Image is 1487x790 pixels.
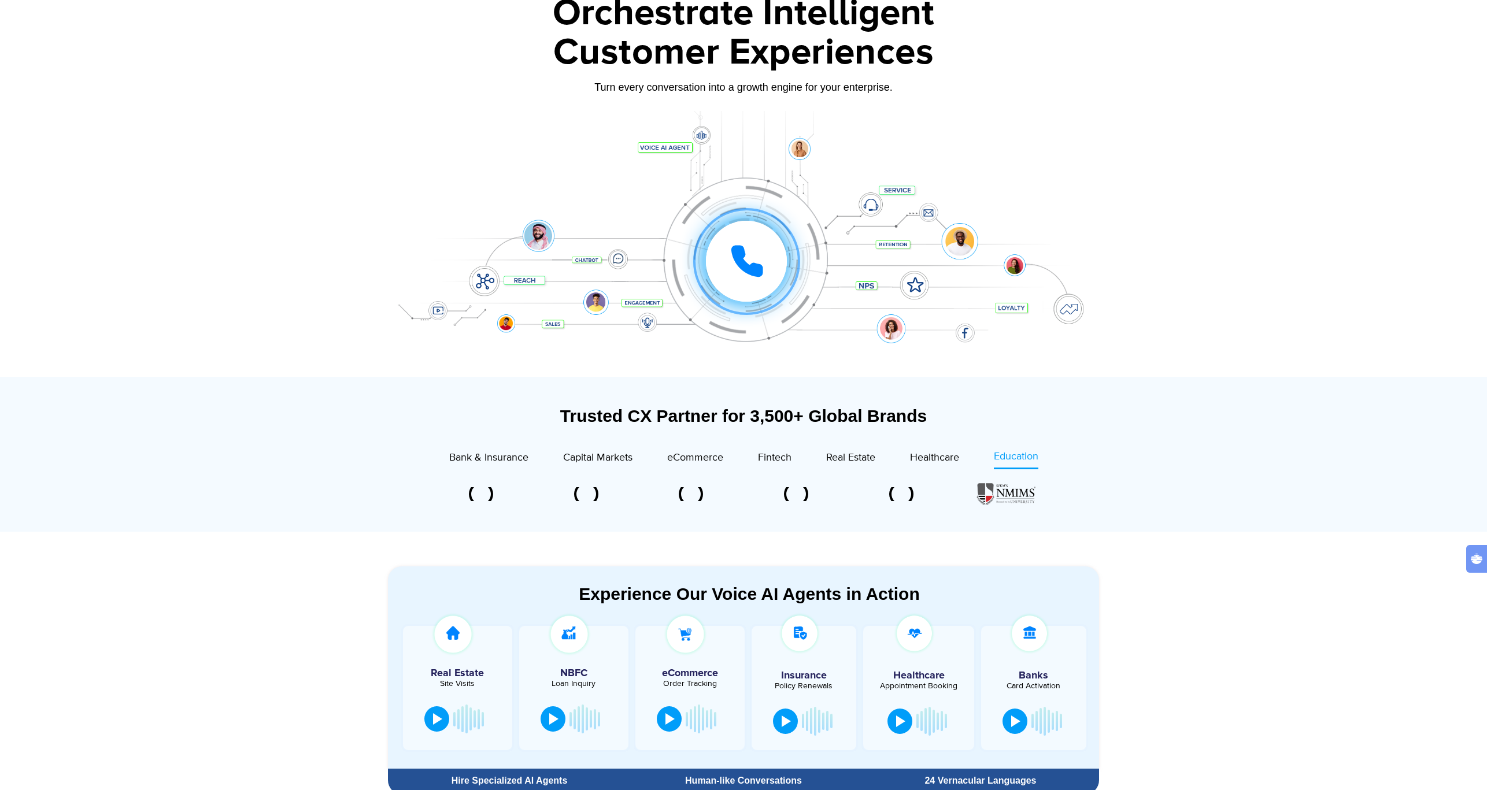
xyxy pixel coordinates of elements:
div: Card Activation [987,682,1081,690]
div: Hire Specialized AI Agents [394,776,625,785]
div: Order Tracking [641,680,739,688]
div: Turn every conversation into a growth engine for your enterprise. [382,81,1105,94]
div: Policy Renewals [757,682,851,690]
h5: eCommerce [641,668,739,678]
a: Fintech [758,449,791,469]
h5: Banks [987,670,1081,681]
div: Loan Inquiry [525,680,623,688]
h5: NBFC [525,668,623,678]
a: Bank & Insurance [449,449,528,469]
div: 24 Vernacular Languages [868,776,1093,785]
a: Healthcare [910,449,959,469]
div: Site Visits [409,680,506,688]
span: Healthcare [910,451,959,464]
h5: Healthcare [872,670,966,681]
a: Real Estate [826,449,875,469]
div: Trusted CX Partner for 3,500+ Global Brands [388,406,1099,426]
h5: Real Estate [409,668,506,678]
span: Capital Markets [563,451,632,464]
span: Real Estate [826,451,875,464]
div: Experience Our Voice AI Agents in Action [400,584,1099,604]
span: Fintech [758,451,791,464]
div: Appointment Booking [872,682,966,690]
a: Education [994,449,1038,469]
span: Education [994,450,1038,463]
div: Image Carousel [452,481,1035,506]
a: Capital Markets [563,449,632,469]
a: eCommerce [667,449,723,469]
div: Human-like Conversations [631,776,856,785]
span: eCommerce [667,451,723,464]
span: Bank & Insurance [449,451,528,464]
h5: Insurance [757,670,851,681]
div: Customer Experiences [382,25,1105,80]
